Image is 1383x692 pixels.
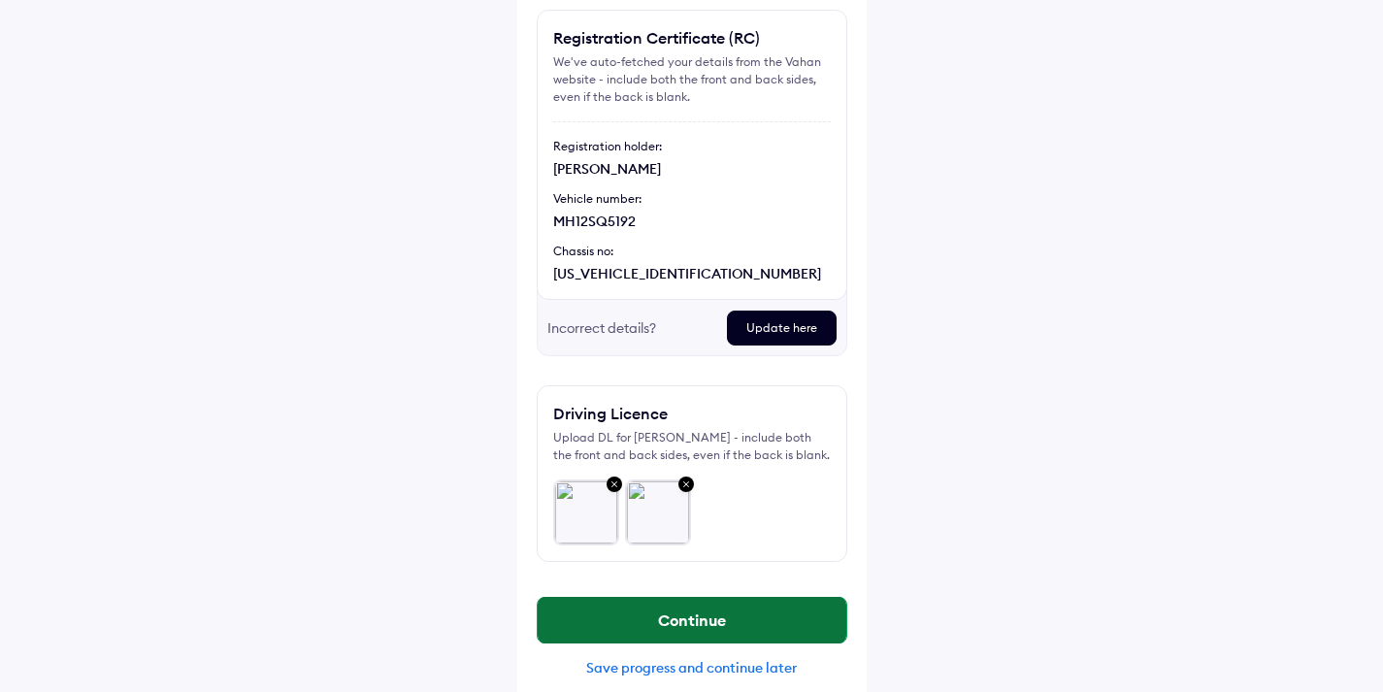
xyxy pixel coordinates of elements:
img: close-grey-bg.svg [603,473,626,498]
div: Vehicle number: [553,190,831,208]
img: 59c433f4-e5e5-4e90-860c-c9fd52866a05 [554,480,618,544]
div: Registration Certificate (RC) [553,26,760,49]
div: Upload DL for [PERSON_NAME] - include both the front and back sides, even if the back is blank. [553,429,831,464]
div: Chassis no: [553,243,831,260]
div: Save progress and continue later [537,659,847,676]
button: Continue [538,597,846,643]
div: We've auto-fetched your details from the Vahan website - include both the front and back sides, e... [553,53,831,106]
div: Registration holder: [553,138,831,155]
img: 774dd227-906f-42ba-bf4c-a5b546926882 [626,480,690,544]
img: close-grey-bg.svg [675,473,698,498]
div: MH12SQ5192 [553,212,831,231]
div: [PERSON_NAME] [553,159,831,179]
div: Incorrect details? [547,311,711,346]
div: Update here [727,311,837,346]
div: [US_VEHICLE_IDENTIFICATION_NUMBER] [553,264,831,283]
div: Driving Licence [553,402,668,425]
